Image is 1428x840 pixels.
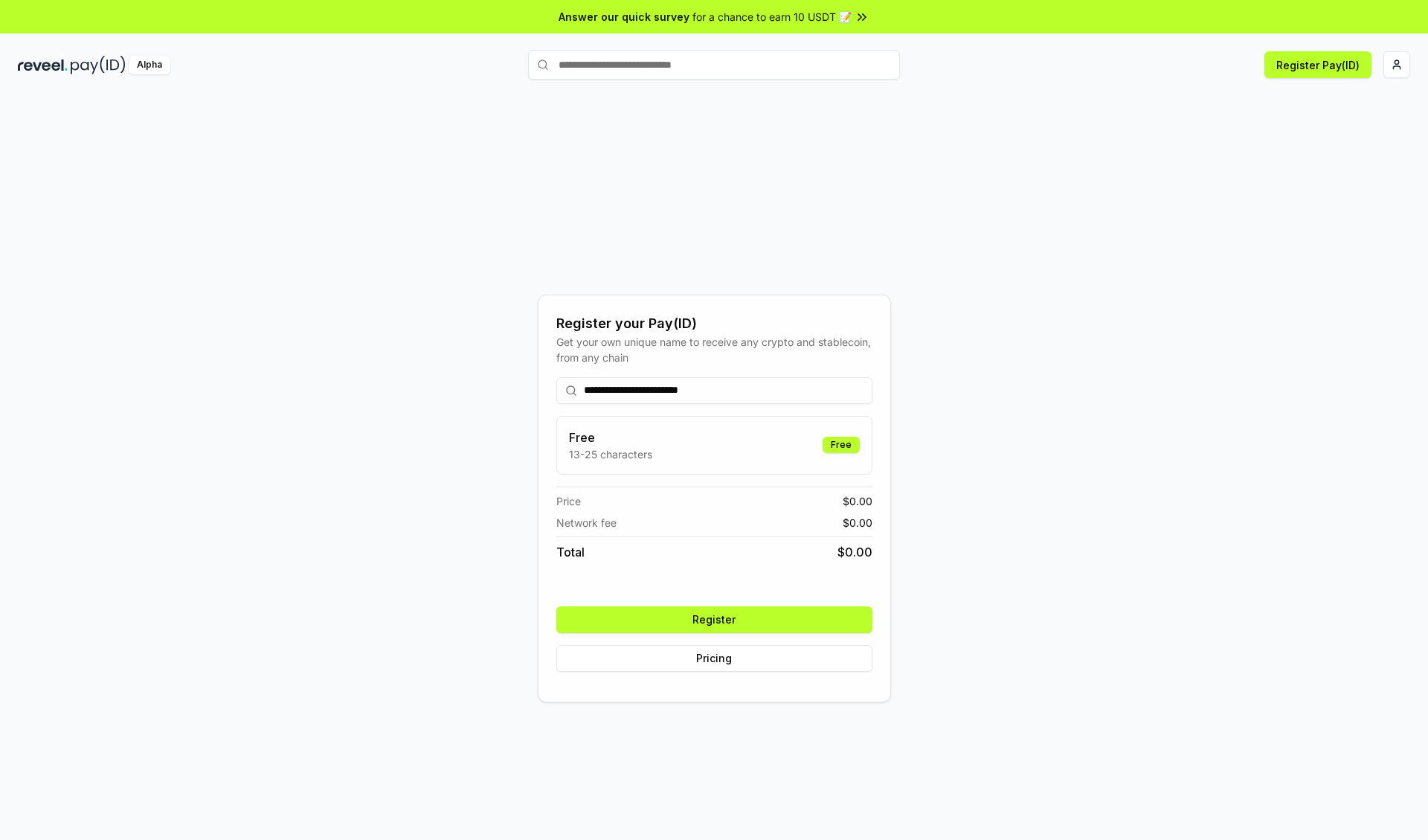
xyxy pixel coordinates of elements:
[129,56,170,74] div: Alpha
[1264,51,1371,78] button: Register Pay(ID)
[18,56,68,74] img: reveel_dark
[556,606,872,633] button: Register
[823,437,860,453] div: Free
[843,493,872,509] span: $ 0.00
[556,313,872,334] div: Register your Pay(ID)
[71,56,126,74] img: pay_id
[556,645,872,672] button: Pricing
[843,515,872,530] span: $ 0.00
[692,9,852,25] span: for a chance to earn 10 USDT 📝
[556,515,617,530] span: Network fee
[556,493,581,509] span: Price
[837,543,872,561] span: $ 0.00
[559,9,689,25] span: Answer our quick survey
[556,334,872,365] div: Get your own unique name to receive any crypto and stablecoin, from any chain
[556,543,585,561] span: Total
[569,446,652,462] p: 13-25 characters
[569,429,652,446] h3: Free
